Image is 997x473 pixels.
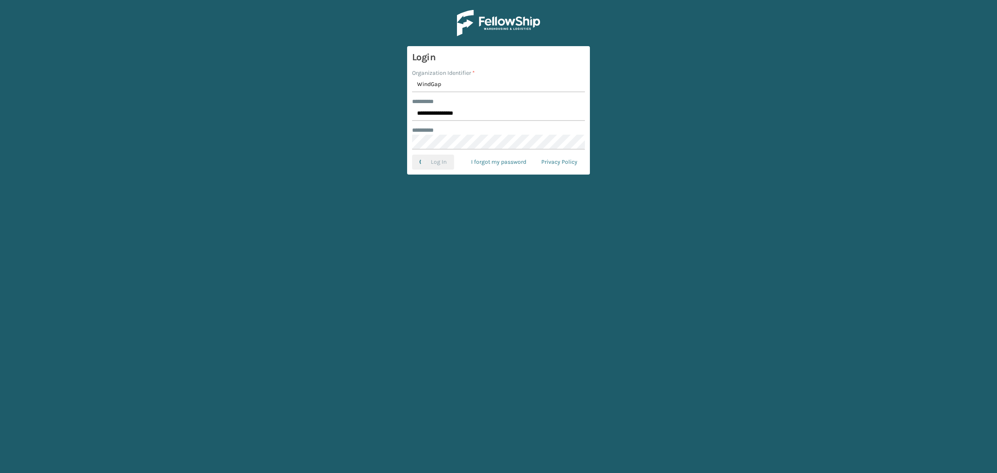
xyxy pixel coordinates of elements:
img: Logo [457,10,540,36]
h3: Login [412,51,585,64]
a: I forgot my password [464,155,534,170]
a: Privacy Policy [534,155,585,170]
label: Organization Identifier [412,69,475,77]
button: Log In [412,155,454,170]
